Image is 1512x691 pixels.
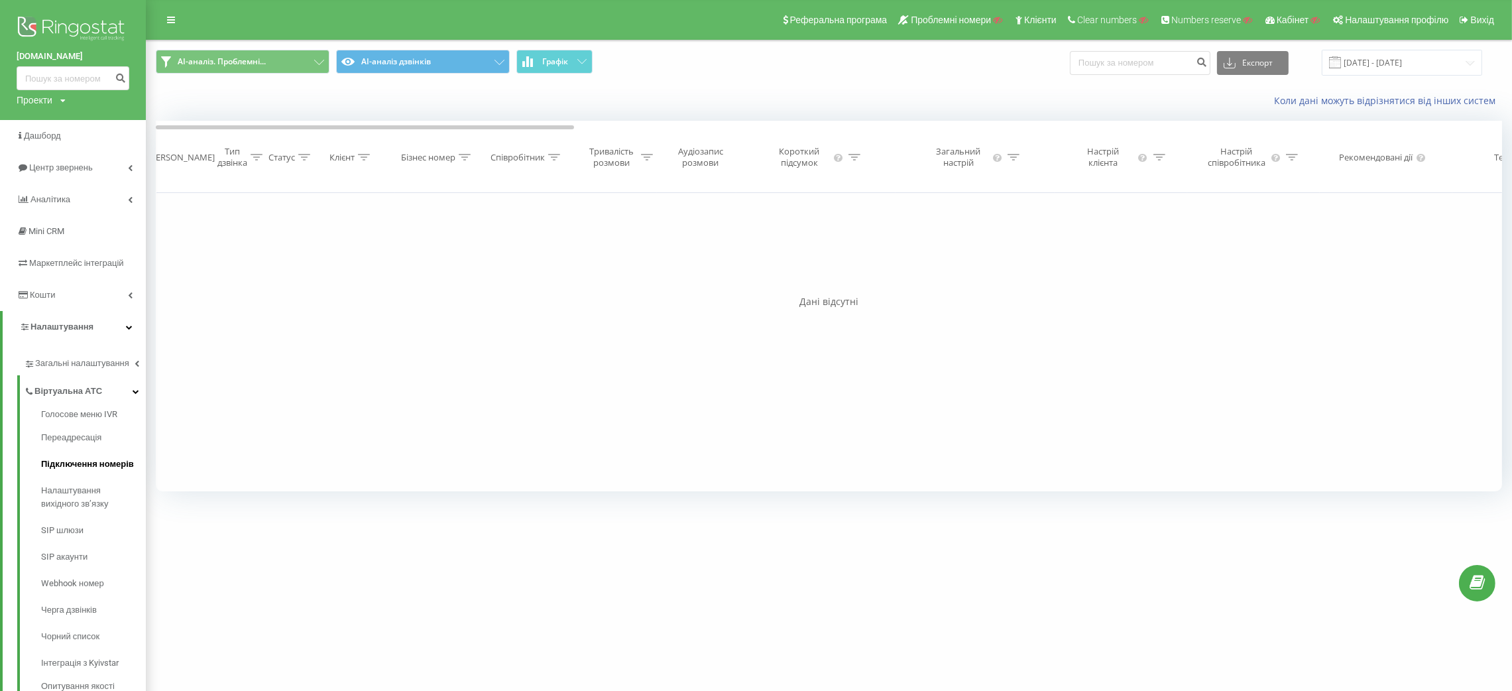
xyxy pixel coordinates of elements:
a: SIP шлюзи [41,517,146,544]
span: Вихід [1471,15,1494,25]
div: Аудіозапис розмови [668,146,732,168]
a: Загальні налаштування [24,347,146,375]
div: Статус [268,152,295,163]
a: Webhook номер [41,570,146,597]
img: Ringostat logo [17,13,129,46]
span: SIP шлюзи [41,524,84,537]
div: Настрій співробітника [1205,146,1269,168]
div: [PERSON_NAME] [148,152,215,163]
button: Експорт [1217,51,1289,75]
a: Переадресація [41,424,146,451]
span: Налаштування вихідного зв’язку [41,484,139,511]
a: Голосове меню IVR [41,408,146,424]
div: Настрій клієнта [1073,146,1134,168]
button: Графік [516,50,593,74]
a: Коли дані можуть відрізнятися вiд інших систем [1274,94,1502,107]
div: Співробітник [491,152,545,163]
a: Налаштування [3,311,146,343]
span: Маркетплейс інтеграцій [29,258,124,268]
span: Аналiтика [30,194,70,204]
span: Налаштування [30,322,93,332]
span: Клієнти [1024,15,1057,25]
span: Налаштування профілю [1345,15,1448,25]
span: Переадресація [41,431,101,444]
span: Mini CRM [29,226,64,236]
span: Інтеграція з Kyivstar [41,657,119,670]
span: AI-аналіз. Проблемні... [178,56,266,67]
span: Графік [542,57,568,66]
a: SIP акаунти [41,544,146,570]
div: Клієнт [329,152,355,163]
a: Чорний список [41,623,146,650]
input: Пошук за номером [17,66,129,90]
span: Webhook номер [41,577,104,590]
span: SIP акаунти [41,550,87,564]
div: Тривалість розмови [585,146,638,168]
div: Загальний настрій [927,146,990,168]
div: Короткий підсумок [768,146,831,168]
span: Дашборд [24,131,61,141]
a: Інтеграція з Kyivstar [41,650,146,676]
span: Центр звернень [29,162,93,172]
span: Голосове меню IVR [41,408,117,421]
a: Підключення номерів [41,451,146,477]
span: Кабінет [1277,15,1309,25]
button: AI-аналіз дзвінків [336,50,510,74]
div: Бізнес номер [401,152,455,163]
a: Черга дзвінків [41,597,146,623]
div: Рекомендовані дії [1339,152,1413,163]
input: Пошук за номером [1070,51,1210,75]
span: Підключення номерів [41,458,134,471]
span: Черга дзвінків [41,603,97,617]
a: Налаштування вихідного зв’язку [41,477,146,517]
a: [DOMAIN_NAME] [17,50,129,63]
div: Тип дзвінка [217,146,247,168]
span: Реферальна програма [790,15,888,25]
a: Віртуальна АТС [24,375,146,403]
button: AI-аналіз. Проблемні... [156,50,329,74]
div: Проекти [17,94,52,107]
span: Загальні налаштування [35,357,129,370]
span: Чорний список [41,630,99,643]
span: Кошти [30,290,55,300]
span: Віртуальна АТС [34,385,102,398]
div: Дані відсутні [156,295,1502,308]
span: Clear numbers [1077,15,1137,25]
span: Проблемні номери [911,15,991,25]
span: Numbers reserve [1171,15,1241,25]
